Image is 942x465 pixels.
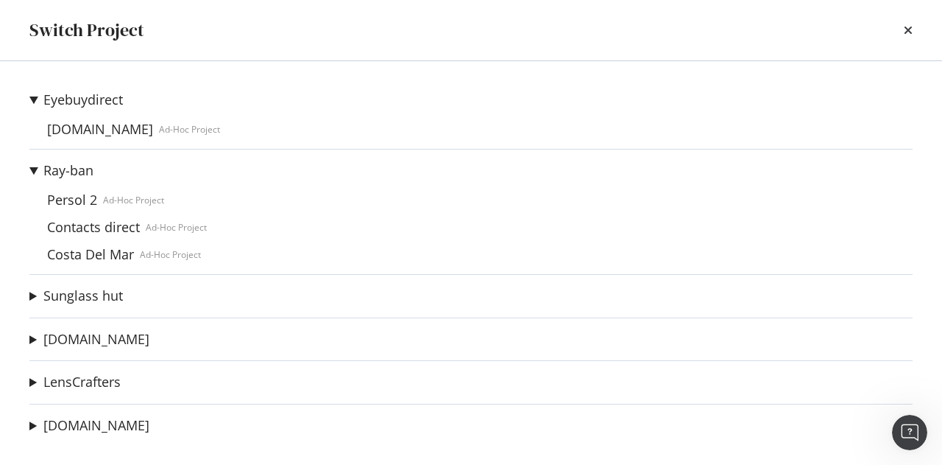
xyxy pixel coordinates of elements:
[41,192,103,208] a: Persol 2
[43,288,123,304] a: Sunglass hut
[29,91,220,110] summary: Eyebuydirect
[43,332,149,347] a: [DOMAIN_NAME]
[41,220,146,235] a: Contacts direct
[904,18,913,43] div: times
[159,123,220,136] div: Ad-Hoc Project
[29,416,149,436] summary: [DOMAIN_NAME]
[29,330,149,349] summary: [DOMAIN_NAME]
[892,415,927,450] iframe: Intercom live chat
[43,92,123,108] a: Eyebuydirect
[41,122,159,137] a: [DOMAIN_NAME]
[103,194,164,206] div: Ad-Hoc Project
[140,248,201,261] div: Ad-Hoc Project
[29,161,207,181] summary: Ray-ban
[29,287,123,306] summary: Sunglass hut
[29,18,144,43] div: Switch Project
[41,247,140,262] a: Costa Del Mar
[43,374,121,390] a: LensCrafters
[29,373,121,392] summary: LensCrafters
[43,418,149,433] a: [DOMAIN_NAME]
[146,221,207,234] div: Ad-Hoc Project
[43,163,93,178] a: Ray-ban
